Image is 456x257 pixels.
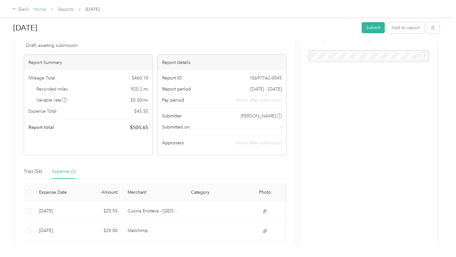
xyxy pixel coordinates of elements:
[281,124,282,130] span: -
[24,168,42,175] div: Trips (54)
[81,221,123,241] td: $20.00
[34,184,81,201] th: Expense Date
[81,184,123,201] th: Amount
[186,184,249,201] th: Category
[362,22,385,33] button: Submit
[36,86,68,92] span: Recorded miles
[130,124,148,131] span: $ 505.65
[235,97,282,103] span: shown after submission
[162,75,182,81] span: Report ID
[123,184,186,201] th: Merchant
[34,7,46,12] a: Home
[26,42,78,49] span: Draft, awaiting submission
[250,75,282,81] span: 1E6977A2-0045
[281,184,313,201] th: Notes
[162,86,191,92] span: Report period
[24,245,73,252] span: Showing 2 total expenses
[250,86,282,92] span: [DATE] - [DATE]
[58,7,73,12] a: Reports
[235,140,282,146] span: shown after submission
[134,108,148,115] span: $ 45.55
[158,55,286,70] div: Report details
[28,108,56,115] span: Expense Total
[162,124,190,130] span: Submitted on
[52,168,76,175] div: Expense (2)
[162,97,184,103] span: Pay period
[24,55,153,70] div: Report Summary
[85,6,99,13] span: [DATE]
[81,201,123,221] td: $25.55
[132,75,148,81] span: $ 460.10
[131,86,148,92] span: 920.2 mi
[13,6,29,13] div: Back
[123,221,186,241] td: Mailchimp
[13,20,357,35] h1: Aug 2025
[249,184,281,201] th: Photo
[421,222,456,257] iframe: Everlance-gr Chat Button Frame
[162,113,182,119] span: Submitter
[28,75,55,81] span: Mileage Total
[162,140,184,146] span: Approvers
[36,97,67,103] span: Variable rate
[241,113,276,119] span: [PERSON_NAME]
[28,124,54,131] span: Report total
[34,201,81,221] td: 8-19-2025
[387,22,424,33] button: Add to report
[34,221,81,241] td: 8-18-2025
[123,201,186,221] td: Cucina Enoteca - Newport Beach
[130,97,148,103] span: $ 0.50 / mi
